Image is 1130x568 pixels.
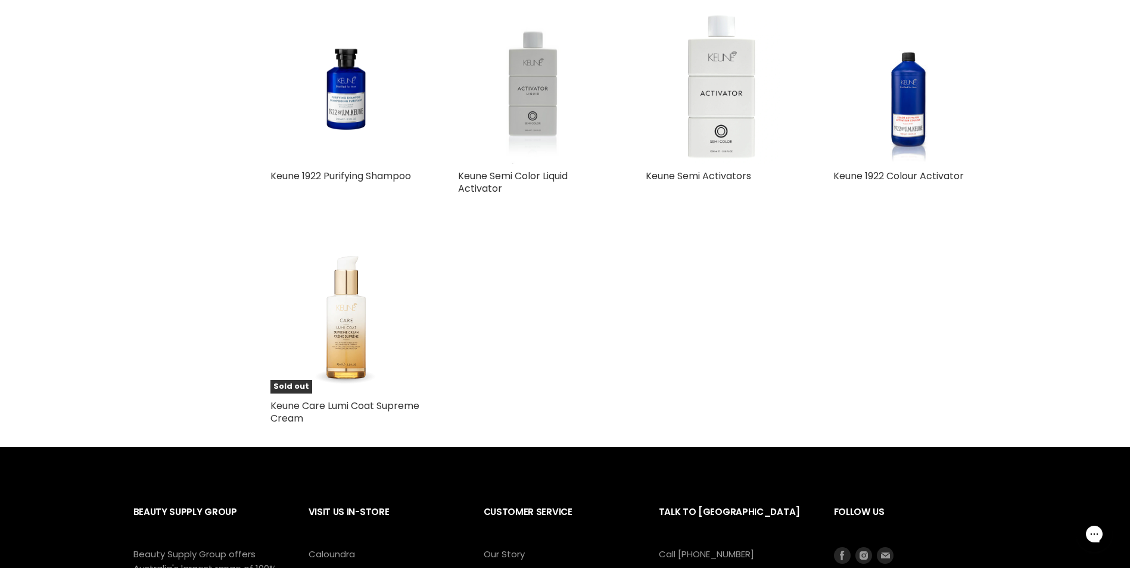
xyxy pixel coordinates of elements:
span: Sold out [270,380,312,394]
a: Keune Care Lumi Coat Supreme Cream [270,399,419,425]
a: Keune 1922 Purifying Shampoo [270,12,422,164]
a: Keune Semi Color Liquid Activator [458,12,610,164]
h2: Talk to [GEOGRAPHIC_DATA] [659,497,810,547]
a: Keune Semi Color Liquid Activator [458,169,568,195]
a: Call [PHONE_NUMBER] [659,548,754,560]
img: Keune Care Lumi Coat Supreme Cream [270,242,422,394]
img: Keune Semi Color Liquid Activator [478,12,589,164]
img: Keune Semi Activators [664,12,780,164]
h2: Customer Service [484,497,635,547]
img: Keune 1922 Colour Activator [852,12,966,164]
a: Keune 1922 Purifying Shampoo [270,169,411,183]
a: Keune Semi Activators [646,12,798,164]
a: Keune Semi Activators [646,169,751,183]
a: Keune Care Lumi Coat Supreme CreamSold out [270,242,422,394]
img: Keune 1922 Purifying Shampoo [270,32,422,144]
iframe: Gorgias live chat messenger [1070,512,1118,556]
a: Our Story [484,548,525,560]
h2: Visit Us In-Store [309,497,460,547]
a: Keune 1922 Colour Activator [833,169,964,183]
a: Caloundra [309,548,355,560]
a: Keune 1922 Colour Activator [833,12,985,164]
h2: Follow us [834,497,997,547]
h2: Beauty Supply Group [133,497,285,547]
